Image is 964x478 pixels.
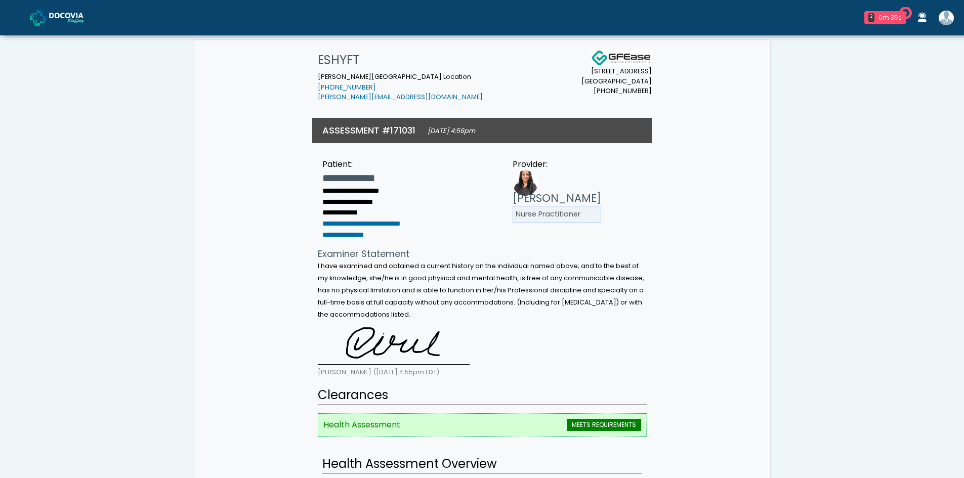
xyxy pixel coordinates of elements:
img: Docovia [49,13,100,23]
small: [DATE] 4:56pm [428,126,475,135]
img: Shakerra Crippen [939,11,954,25]
small: [STREET_ADDRESS] [GEOGRAPHIC_DATA] [PHONE_NUMBER] [581,66,652,96]
img: j+z8ki7CdTp4AAAAABJRU5ErkJggg== [318,324,470,365]
a: 2 0m 35s [858,7,912,28]
h4: Examiner Statement [318,248,647,259]
h2: Health Assessment Overview [322,455,642,474]
h3: [PERSON_NAME] [513,191,601,206]
small: [PERSON_NAME] ([DATE] 4:55pm EDT) [318,368,439,376]
li: Health Assessment [318,413,647,437]
img: Provider image [513,170,538,196]
small: [PERSON_NAME][GEOGRAPHIC_DATA] Location [318,72,483,102]
img: Docovia [30,10,47,26]
img: Docovia Staffing Logo [591,50,652,66]
small: I have examined and obtained a current history on the individual named above; and to the best of ... [318,262,644,319]
a: [PERSON_NAME][EMAIL_ADDRESS][DOMAIN_NAME] [318,93,483,101]
h2: Clearances [318,386,647,405]
div: 2 [868,13,874,22]
div: Provider: [513,158,601,170]
li: Nurse Practitioner [513,206,601,223]
div: Patient: [322,158,400,170]
a: Docovia [30,1,100,34]
h3: ASSESSMENT #171031 [322,124,415,137]
a: [PHONE_NUMBER] [318,83,376,92]
h1: ESHYFT [318,50,483,70]
div: 0m 35s [878,13,902,22]
span: MEETS REQUIREMENTS [567,419,641,431]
